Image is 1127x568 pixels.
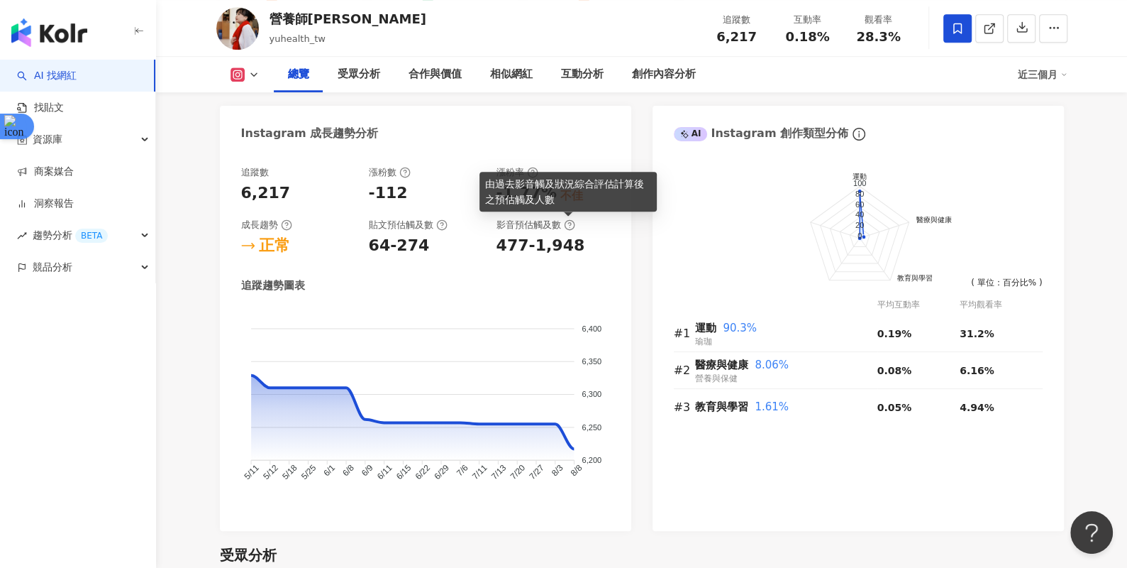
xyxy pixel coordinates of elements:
[241,126,379,141] div: Instagram 成長趨勢分析
[695,359,748,371] span: 醫療與健康
[674,324,695,342] div: #1
[857,231,861,239] text: 0
[270,10,426,28] div: 營養師[PERSON_NAME]
[549,462,565,478] tspan: 8/3
[241,182,291,204] div: 6,217
[17,101,64,115] a: 找貼文
[489,462,508,481] tspan: 7/13
[695,322,716,334] span: 運動
[369,166,411,179] div: 漲粉數
[33,124,62,155] span: 資源庫
[288,66,309,83] div: 總覽
[432,462,451,481] tspan: 6/29
[369,235,430,257] div: 64-274
[490,66,533,83] div: 相似網紅
[877,298,960,312] div: 平均互動率
[259,235,290,257] div: 正常
[33,251,72,283] span: 競品分析
[75,229,108,243] div: BETA
[960,402,994,413] span: 4.94%
[855,200,863,208] text: 60
[496,219,575,231] div: 影音預估觸及數
[1018,63,1067,86] div: 近三個月
[695,337,712,346] span: 瑜珈
[855,221,863,229] text: 20
[877,365,912,376] span: 0.08%
[855,210,863,219] text: 40
[413,462,432,481] tspan: 6/22
[340,462,356,478] tspan: 6/8
[674,127,708,141] div: AI
[321,462,337,478] tspan: 6/1
[674,126,848,141] div: Instagram 創作類型分佈
[394,462,413,481] tspan: 6/15
[582,390,601,398] tspan: 6,300
[338,66,380,83] div: 受眾分析
[527,462,546,481] tspan: 7/27
[241,278,305,293] div: 追蹤趨勢圖表
[369,182,408,204] div: -112
[960,365,994,376] span: 6.16%
[674,361,695,379] div: #2
[853,179,865,187] text: 100
[852,13,906,27] div: 觀看率
[850,126,867,143] span: info-circle
[582,357,601,366] tspan: 6,350
[280,462,299,481] tspan: 5/18
[359,462,374,478] tspan: 6/9
[695,400,748,413] span: 教育與學習
[33,219,108,251] span: 趨勢分析
[479,172,657,212] div: 由過去影音觸及狀況綜合評估計算後之預估觸及人數
[856,30,900,44] span: 28.3%
[409,66,462,83] div: 合作與價值
[496,166,538,179] div: 漲粉率
[710,13,764,27] div: 追蹤數
[242,462,261,481] tspan: 5/11
[299,462,318,481] tspan: 5/25
[582,455,601,464] tspan: 6,200
[785,30,829,44] span: 0.18%
[716,29,757,44] span: 6,217
[877,328,912,339] span: 0.19%
[853,173,867,180] text: 運動
[220,545,277,565] div: 受眾分析
[1070,511,1113,554] iframe: Help Scout Beacon - Open
[17,231,27,241] span: rise
[960,328,994,339] span: 31.2%
[17,165,74,179] a: 商案媒合
[674,398,695,416] div: #3
[470,462,489,481] tspan: 7/11
[241,219,292,231] div: 成長趨勢
[723,322,757,334] span: 90.3%
[916,216,951,224] text: 醫療與健康
[508,462,527,481] tspan: 7/20
[261,462,280,481] tspan: 5/12
[582,324,601,332] tspan: 6,400
[270,33,326,44] span: yuhealth_tw
[369,219,448,231] div: 貼文預估觸及數
[855,190,863,198] text: 80
[375,462,394,481] tspan: 6/11
[17,69,77,83] a: searchAI 找網紅
[755,400,789,413] span: 1.61%
[496,235,585,257] div: 477-1,948
[896,273,932,281] text: 教育與學習
[781,13,835,27] div: 互動率
[454,462,470,478] tspan: 7/6
[17,197,74,211] a: 洞察報告
[568,462,584,478] tspan: 8/8
[11,18,87,47] img: logo
[695,373,738,383] span: 營養與保健
[216,7,259,50] img: KOL Avatar
[632,66,696,83] div: 創作內容分析
[960,298,1043,312] div: 平均觀看率
[582,422,601,431] tspan: 6,250
[241,166,269,179] div: 追蹤數
[755,359,789,371] span: 8.06%
[561,66,604,83] div: 互動分析
[877,402,912,413] span: 0.05%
